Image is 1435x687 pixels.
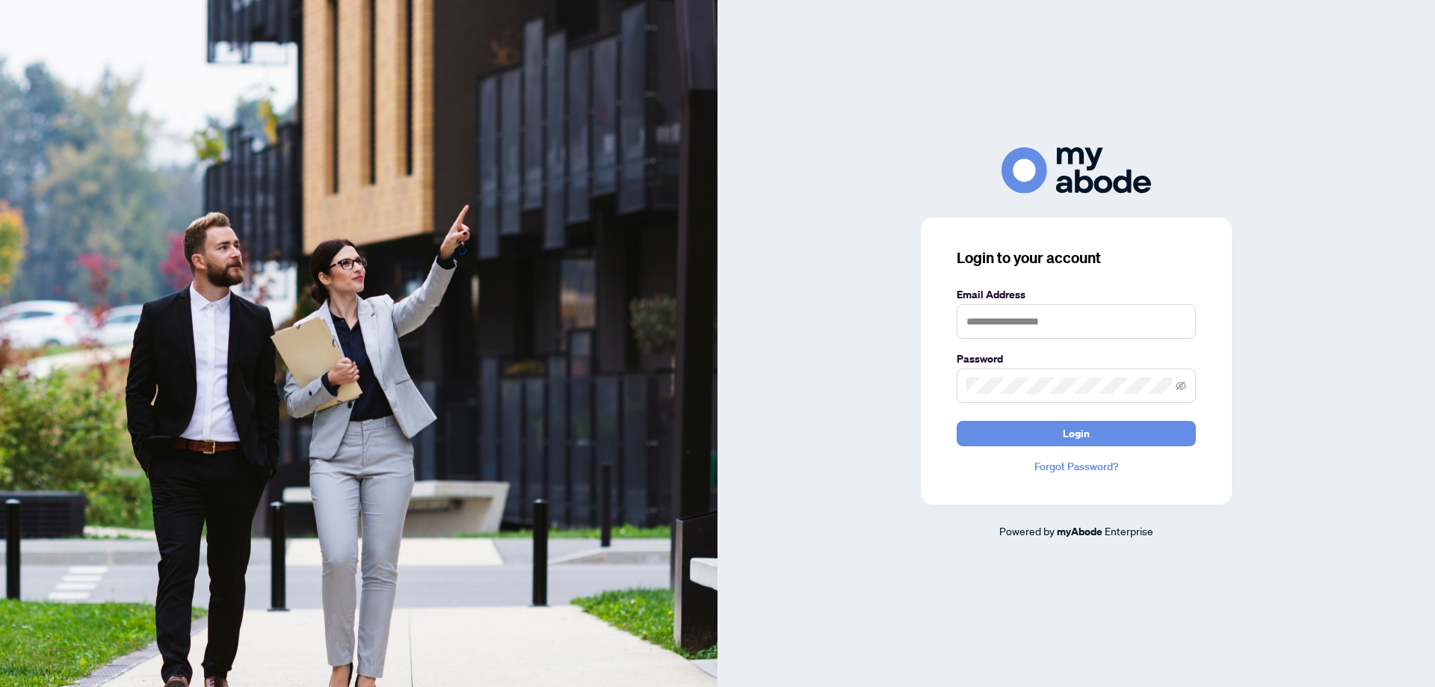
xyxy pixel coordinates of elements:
[957,351,1196,367] label: Password
[957,247,1196,268] h3: Login to your account
[957,458,1196,475] a: Forgot Password?
[1057,523,1102,540] a: myAbode
[1176,381,1186,391] span: eye-invisible
[999,524,1055,537] span: Powered by
[1105,524,1153,537] span: Enterprise
[1002,147,1151,193] img: ma-logo
[1063,422,1090,446] span: Login
[957,286,1196,303] label: Email Address
[957,421,1196,446] button: Login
